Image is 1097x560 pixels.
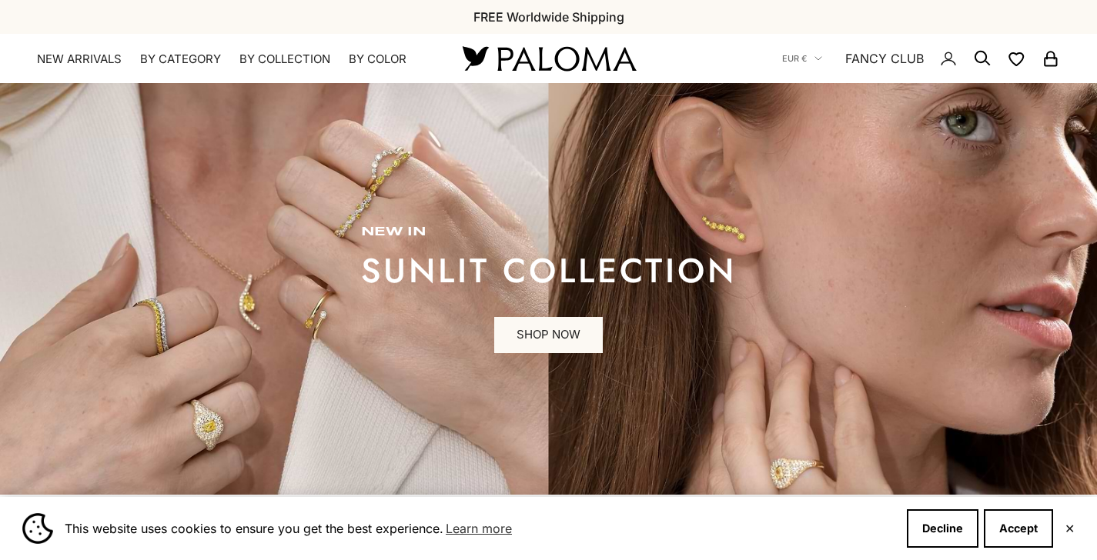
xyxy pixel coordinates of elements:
[361,255,737,286] p: sunlit collection
[239,52,330,67] summary: By Collection
[443,517,514,540] a: Learn more
[845,48,924,68] a: FANCY CLUB
[37,52,426,67] nav: Primary navigation
[782,52,807,65] span: EUR €
[1065,524,1075,533] button: Close
[361,225,737,240] p: new in
[473,7,624,27] p: FREE Worldwide Shipping
[984,509,1053,548] button: Accept
[907,509,978,548] button: Decline
[349,52,406,67] summary: By Color
[22,513,53,544] img: Cookie banner
[782,34,1060,83] nav: Secondary navigation
[65,517,895,540] span: This website uses cookies to ensure you get the best experience.
[140,52,221,67] summary: By Category
[37,52,122,67] a: NEW ARRIVALS
[494,317,603,354] a: SHOP NOW
[782,52,822,65] button: EUR €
